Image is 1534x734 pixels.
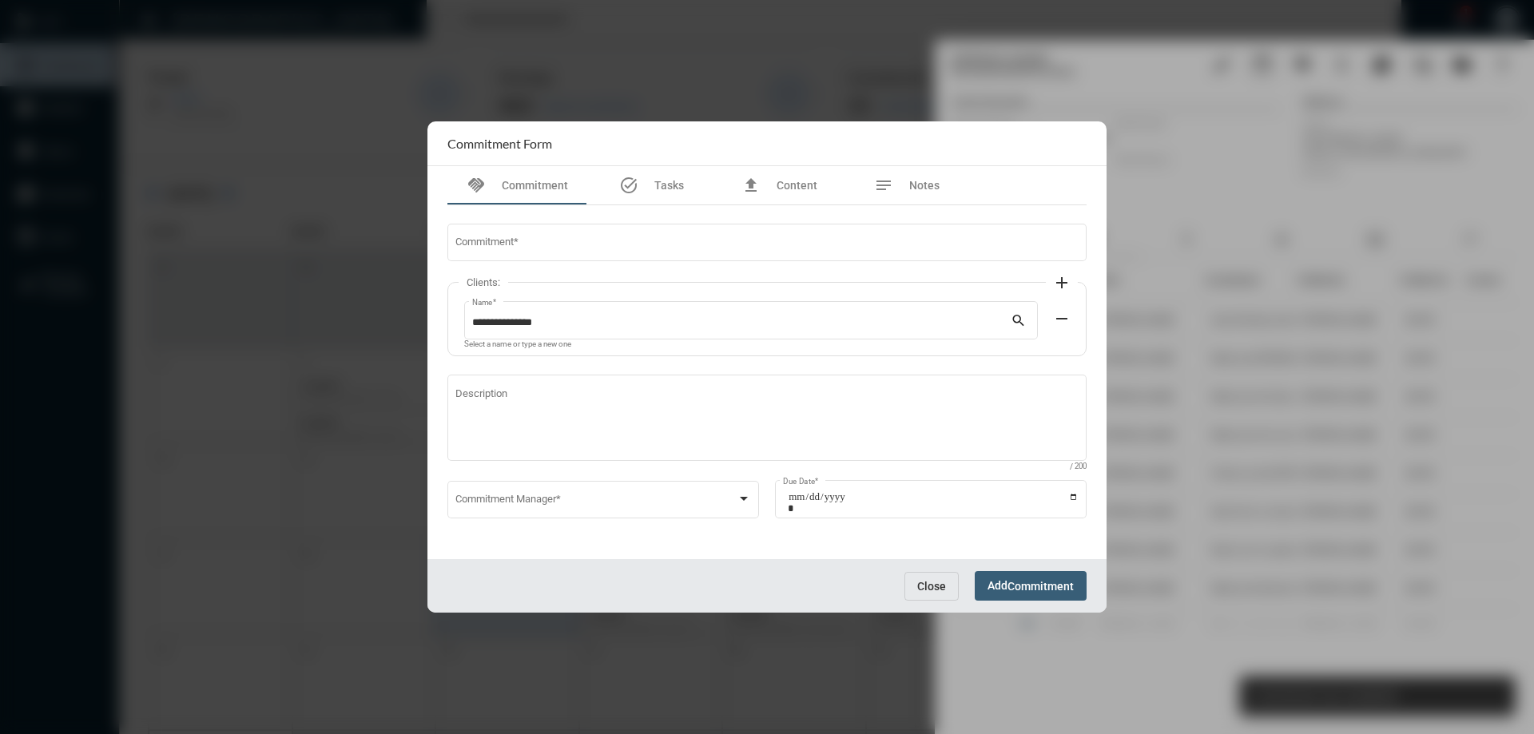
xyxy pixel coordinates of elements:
mat-icon: add [1052,273,1071,292]
mat-icon: handshake [467,176,486,195]
span: Notes [909,179,940,192]
span: Content [777,179,817,192]
mat-icon: remove [1052,309,1071,328]
span: Add [988,579,1074,592]
button: Close [904,572,959,601]
button: AddCommitment [975,571,1087,601]
mat-hint: / 200 [1070,462,1087,471]
span: Tasks [654,179,684,192]
label: Clients: [459,276,508,288]
span: Commitment [502,179,568,192]
span: Commitment [1007,580,1074,593]
mat-hint: Select a name or type a new one [464,340,571,349]
mat-icon: task_alt [619,176,638,195]
mat-icon: search [1011,312,1030,331]
h2: Commitment Form [447,136,552,151]
mat-icon: notes [874,176,893,195]
mat-icon: file_upload [741,176,761,195]
span: Close [917,580,946,593]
